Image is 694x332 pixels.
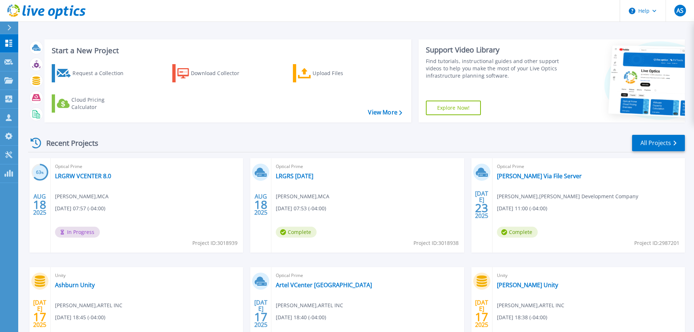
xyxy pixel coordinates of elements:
[52,94,133,113] a: Cloud Pricing Calculator
[497,313,547,321] span: [DATE] 18:38 (-04:00)
[276,227,317,238] span: Complete
[426,45,562,55] div: Support Video Library
[33,202,46,208] span: 18
[55,172,111,180] a: LRGRW VCENTER 8.0
[52,64,133,82] a: Request a Collection
[191,66,249,81] div: Download Collector
[254,314,267,320] span: 17
[497,172,582,180] a: [PERSON_NAME] Via File Server
[55,227,100,238] span: In Progress
[632,135,685,151] a: All Projects
[33,191,47,218] div: AUG 2025
[55,272,239,280] span: Unity
[497,301,564,309] span: [PERSON_NAME] , ARTEL INC
[55,204,105,212] span: [DATE] 07:57 (-04:00)
[426,58,562,79] div: Find tutorials, instructional guides and other support videos to help you make the most of your L...
[677,8,683,13] span: AS
[254,202,267,208] span: 18
[276,301,343,309] span: [PERSON_NAME] , ARTEL INC
[71,96,130,111] div: Cloud Pricing Calculator
[31,168,48,177] h3: 63
[172,64,254,82] a: Download Collector
[313,66,371,81] div: Upload Files
[55,163,239,171] span: Optical Prime
[276,204,326,212] span: [DATE] 07:53 (-04:00)
[413,239,459,247] span: Project ID: 3018938
[72,66,131,81] div: Request a Collection
[276,281,372,289] a: Artel VCenter [GEOGRAPHIC_DATA]
[497,163,681,171] span: Optical Prime
[276,313,326,321] span: [DATE] 18:40 (-04:00)
[276,192,329,200] span: [PERSON_NAME] , MCA
[475,191,489,218] div: [DATE] 2025
[293,64,374,82] a: Upload Files
[475,314,488,320] span: 17
[55,281,95,289] a: Ashburn Unity
[55,301,122,309] span: [PERSON_NAME] , ARTEL INC
[497,272,681,280] span: Unity
[497,281,558,289] a: [PERSON_NAME] Unity
[254,191,268,218] div: AUG 2025
[33,314,46,320] span: 17
[276,272,459,280] span: Optical Prime
[254,300,268,327] div: [DATE] 2025
[33,300,47,327] div: [DATE] 2025
[192,239,238,247] span: Project ID: 3018939
[497,192,638,200] span: [PERSON_NAME] , [PERSON_NAME] Development Company
[276,163,459,171] span: Optical Prime
[368,109,402,116] a: View More
[426,101,481,115] a: Explore Now!
[475,300,489,327] div: [DATE] 2025
[497,204,547,212] span: [DATE] 11:00 (-04:00)
[497,227,538,238] span: Complete
[634,239,679,247] span: Project ID: 2987201
[475,205,488,211] span: 23
[52,47,402,55] h3: Start a New Project
[41,171,44,175] span: %
[276,172,313,180] a: LRGRS [DATE]
[55,192,109,200] span: [PERSON_NAME] , MCA
[28,134,108,152] div: Recent Projects
[55,313,105,321] span: [DATE] 18:45 (-04:00)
